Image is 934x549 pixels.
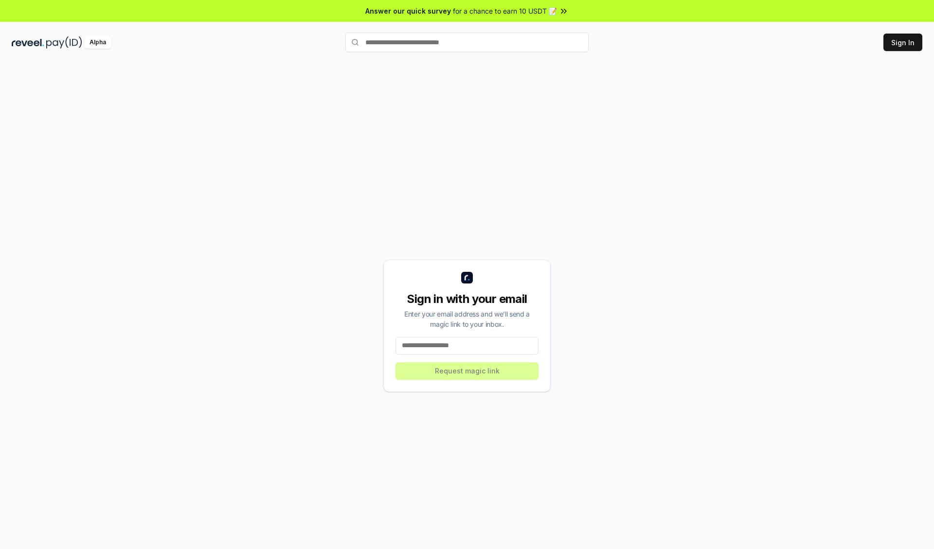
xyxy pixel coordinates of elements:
div: Sign in with your email [395,291,539,307]
span: for a chance to earn 10 USDT 📝 [453,6,557,16]
button: Sign In [883,34,922,51]
div: Enter your email address and we’ll send a magic link to your inbox. [395,309,539,329]
div: Alpha [84,36,111,49]
img: reveel_dark [12,36,44,49]
span: Answer our quick survey [365,6,451,16]
img: logo_small [461,272,473,283]
img: pay_id [46,36,82,49]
